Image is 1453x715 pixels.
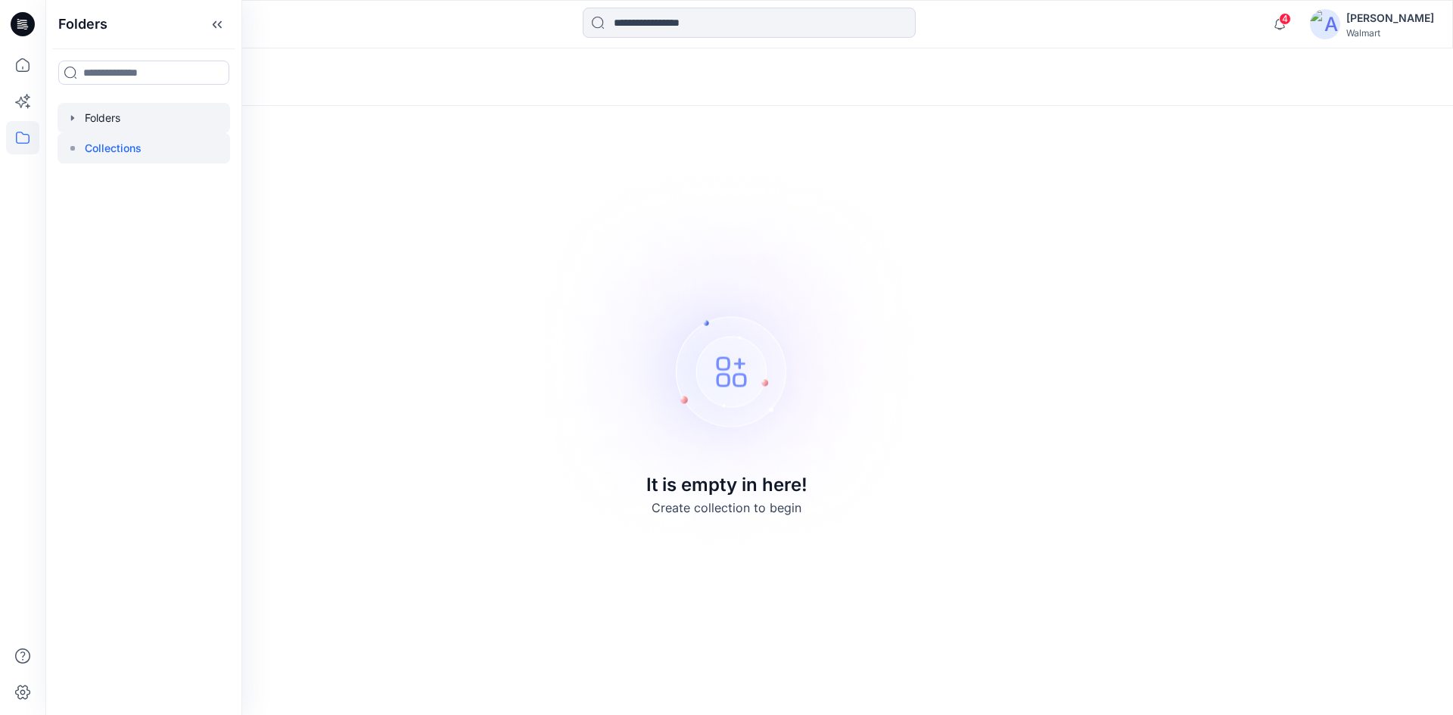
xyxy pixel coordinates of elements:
p: It is empty in here! [646,471,807,499]
p: Collections [85,139,142,157]
span: 4 [1279,13,1291,25]
p: Create collection to begin [652,499,801,517]
img: avatar [1310,9,1340,39]
div: [PERSON_NAME] [1346,9,1434,27]
img: Empty collections page [515,146,938,569]
div: Walmart [1346,27,1434,39]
